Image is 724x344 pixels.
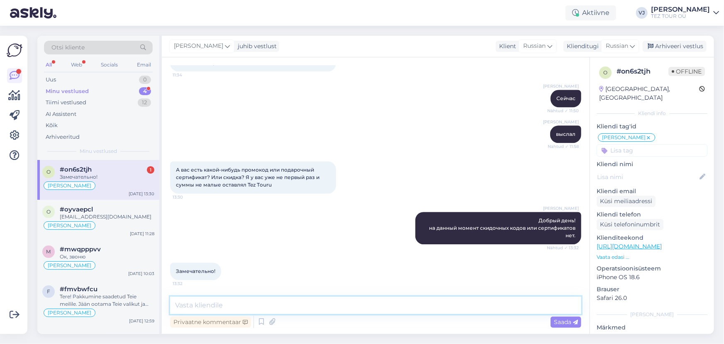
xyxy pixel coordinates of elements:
span: [PERSON_NAME] [543,205,579,211]
span: #oyvaepcl [60,206,93,213]
div: Web [69,59,84,70]
div: AI Assistent [46,110,76,118]
span: 13:32 [173,280,204,287]
div: Küsi telefoninumbrit [597,219,663,230]
div: Privaatne kommentaar [170,317,251,328]
p: Safari 26.0 [597,294,707,302]
p: Kliendi tag'id [597,122,707,131]
span: #fmvbwfcu [60,285,98,293]
div: Kõik [46,121,58,130]
div: 12 [138,98,151,107]
div: All [44,59,54,70]
img: Askly Logo [7,42,22,58]
div: Klienditugi [563,42,599,51]
div: Socials [99,59,119,70]
span: o [603,69,607,76]
p: iPhone OS 18.6 [597,273,707,282]
span: [PERSON_NAME] [48,223,91,228]
span: [PERSON_NAME] [48,183,91,188]
p: Vaata edasi ... [597,253,707,261]
span: [PERSON_NAME] [48,310,91,315]
span: Nähtud ✓ 11:58 [548,143,579,150]
div: Arhiveeritud [46,133,80,141]
div: # on6s2tjh [617,66,668,76]
div: 4 [139,87,151,96]
div: Minu vestlused [46,87,89,96]
div: [PERSON_NAME] [651,6,710,13]
span: Замечательно! [176,268,215,274]
div: Uus [46,76,56,84]
span: Saada [554,318,578,326]
span: o [46,209,51,215]
span: Russian [523,42,546,51]
p: Klienditeekond [597,233,707,242]
div: [DATE] 11:28 [130,231,154,237]
div: Arhiveeri vestlus [643,41,707,52]
div: VJ [636,7,648,19]
p: Kliendi nimi [597,160,707,169]
span: [PERSON_NAME] [602,135,646,140]
span: [PERSON_NAME] [174,42,223,51]
span: Добрый день! на данный момент скидочных кодов или сертификатов нет. [429,217,577,238]
p: Märkmed [597,323,707,332]
span: А вас есть какой-нибудь промокод или подарочный сертификат? Или скидка? Я у вас уже не первый раз... [176,167,321,188]
span: m [46,248,51,255]
span: [PERSON_NAME] [48,263,91,268]
div: Klient [496,42,516,51]
div: [PERSON_NAME] [597,311,707,318]
span: #mwqpppvv [60,246,101,253]
span: 11:34 [173,72,204,78]
div: Tere! Pakkumine saadetud Teie meilile. Jään ootama Teie valikut ja broneerimissoovi andmetega. [60,293,154,308]
div: [DATE] 12:59 [129,318,154,324]
span: Minu vestlused [80,147,117,155]
div: [EMAIL_ADDRESS][DOMAIN_NAME] [60,213,154,221]
p: Kliendi email [597,187,707,196]
span: Offline [668,67,705,76]
a: [PERSON_NAME]TEZ TOUR OÜ [651,6,719,20]
div: Ок, звоню [60,253,154,260]
div: [DATE] 10:03 [128,270,154,277]
div: 0 [139,76,151,84]
div: Kliendi info [597,110,707,117]
span: o [46,169,51,175]
div: Tiimi vestlused [46,98,86,107]
span: Otsi kliente [51,43,85,52]
span: [PERSON_NAME] [543,119,579,125]
span: #on6s2tjh [60,166,92,173]
p: Brauser [597,285,707,294]
span: Nähtud ✓ 13:32 [547,245,579,251]
div: Aktiivne [566,5,616,20]
div: juhib vestlust [234,42,277,51]
span: Nähtud ✓ 11:50 [547,108,579,114]
span: 13:30 [173,194,204,200]
p: Kliendi telefon [597,210,707,219]
span: Russian [606,42,628,51]
div: [GEOGRAPHIC_DATA], [GEOGRAPHIC_DATA] [599,85,699,102]
div: 1 [147,166,154,174]
span: Сейчас [556,95,575,101]
div: Email [135,59,153,70]
span: f [47,288,50,295]
p: Operatsioonisüsteem [597,264,707,273]
div: Замечательно! [60,173,154,181]
a: [URL][DOMAIN_NAME] [597,243,662,250]
div: TEZ TOUR OÜ [651,13,710,20]
div: [DATE] 13:30 [129,191,154,197]
span: выслал [556,131,575,137]
span: [PERSON_NAME] [543,83,579,89]
input: Lisa tag [597,144,707,157]
input: Lisa nimi [597,172,698,182]
div: Küsi meiliaadressi [597,196,656,207]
